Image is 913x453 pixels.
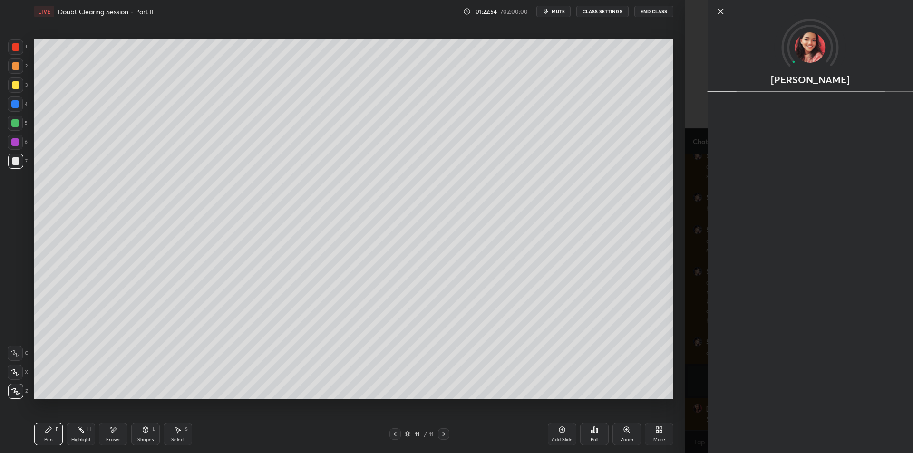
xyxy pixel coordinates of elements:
[87,427,91,432] div: H
[653,437,665,442] div: More
[8,365,28,380] div: X
[795,32,826,63] img: 4b120df07c714958be96d1aa8a422f91.jpg
[8,58,28,74] div: 2
[58,7,154,16] h4: Doubt Clearing Session - Part II
[634,6,673,17] button: End Class
[106,437,120,442] div: Eraser
[171,437,185,442] div: Select
[153,427,155,432] div: L
[536,6,571,17] button: mute
[8,116,28,131] div: 5
[71,437,91,442] div: Highlight
[771,76,850,84] p: [PERSON_NAME]
[137,437,154,442] div: Shapes
[8,77,28,93] div: 3
[56,427,58,432] div: P
[44,437,53,442] div: Pen
[591,437,598,442] div: Poll
[428,430,434,438] div: 11
[34,6,54,17] div: LIVE
[8,39,27,55] div: 1
[8,96,28,112] div: 4
[412,431,422,437] div: 11
[8,346,28,361] div: C
[552,8,565,15] span: mute
[576,6,629,17] button: CLASS SETTINGS
[8,154,28,169] div: 7
[552,437,573,442] div: Add Slide
[185,427,188,432] div: S
[708,84,913,94] div: animation
[424,431,427,437] div: /
[8,135,28,150] div: 6
[8,384,28,399] div: Z
[621,437,633,442] div: Zoom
